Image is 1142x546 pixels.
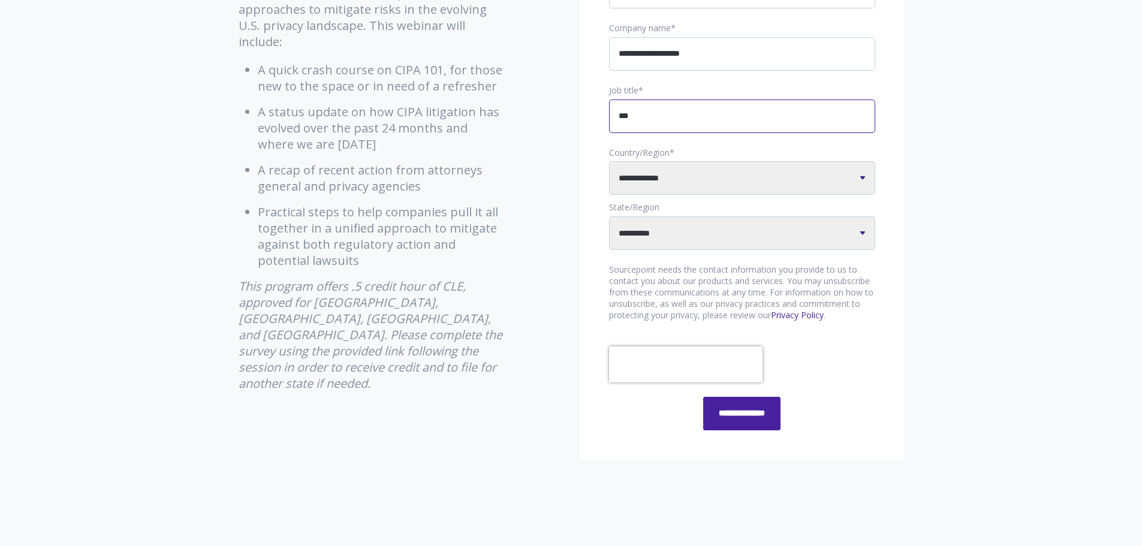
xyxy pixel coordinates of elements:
[609,346,763,382] iframe: reCAPTCHA
[609,147,670,158] span: Country/Region
[609,85,638,96] span: Job title
[771,309,824,321] a: Privacy Policy
[609,201,659,213] span: State/Region
[609,264,875,321] p: Sourcepoint needs the contact information you provide to us to contact you about our products and...
[258,62,505,94] li: A quick crash course on CIPA 101, for those new to the space or in need of a refresher
[258,104,505,152] li: A status update on how CIPA litigation has evolved over the past 24 months and where we are [DATE]
[258,162,505,194] li: A recap of recent action from attorneys general and privacy agencies
[239,278,502,391] em: This program offers .5 credit hour of CLE, approved for [GEOGRAPHIC_DATA], [GEOGRAPHIC_DATA], [GE...
[258,204,505,269] li: Practical steps to help companies pull it all together in a unified approach to mitigate against ...
[609,22,671,34] span: Company name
